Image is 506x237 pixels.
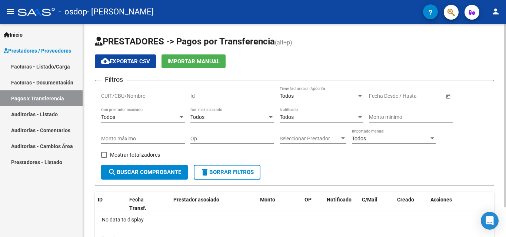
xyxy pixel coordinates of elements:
datatable-header-cell: ID [95,192,126,216]
button: Importar Manual [162,54,226,68]
button: Exportar CSV [95,54,156,68]
mat-icon: delete [200,168,209,177]
span: Acciones [430,197,452,203]
span: Todos [101,114,115,120]
span: (alt+p) [275,39,292,46]
span: Fecha Transf. [129,197,146,211]
div: No data to display [95,210,494,229]
span: Seleccionar Prestador [280,136,340,142]
datatable-header-cell: OP [302,192,324,216]
mat-icon: menu [6,7,15,16]
span: Creado [397,197,414,203]
span: Todos [352,136,366,141]
mat-icon: cloud_download [101,57,110,66]
span: - osdop [59,4,87,20]
mat-icon: person [491,7,500,16]
datatable-header-cell: Fecha Transf. [126,192,160,216]
span: Prestador asociado [173,197,219,203]
span: Prestadores / Proveedores [4,47,71,55]
button: Open calendar [444,92,452,100]
datatable-header-cell: Notificado [324,192,359,216]
input: Fecha fin [402,93,439,99]
span: - [PERSON_NAME] [87,4,154,20]
span: ID [98,197,103,203]
datatable-header-cell: C/Mail [359,192,394,216]
span: Mostrar totalizadores [110,150,160,159]
span: OP [304,197,312,203]
button: Buscar Comprobante [101,165,188,180]
span: Todos [190,114,204,120]
h3: Filtros [101,74,127,85]
span: Todos [280,93,294,99]
span: PRESTADORES -> Pagos por Transferencia [95,36,275,47]
span: Exportar CSV [101,58,150,65]
input: Fecha inicio [369,93,396,99]
span: C/Mail [362,197,377,203]
button: Borrar Filtros [194,165,260,180]
datatable-header-cell: Prestador asociado [170,192,257,216]
datatable-header-cell: Creado [394,192,427,216]
span: Inicio [4,31,23,39]
span: Borrar Filtros [200,169,254,176]
span: Monto [260,197,275,203]
span: Notificado [327,197,352,203]
span: Importar Manual [167,58,220,65]
datatable-header-cell: Monto [257,192,302,216]
datatable-header-cell: Acciones [427,192,494,216]
div: Open Intercom Messenger [481,212,499,230]
span: Buscar Comprobante [108,169,181,176]
mat-icon: search [108,168,117,177]
span: Todos [280,114,294,120]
